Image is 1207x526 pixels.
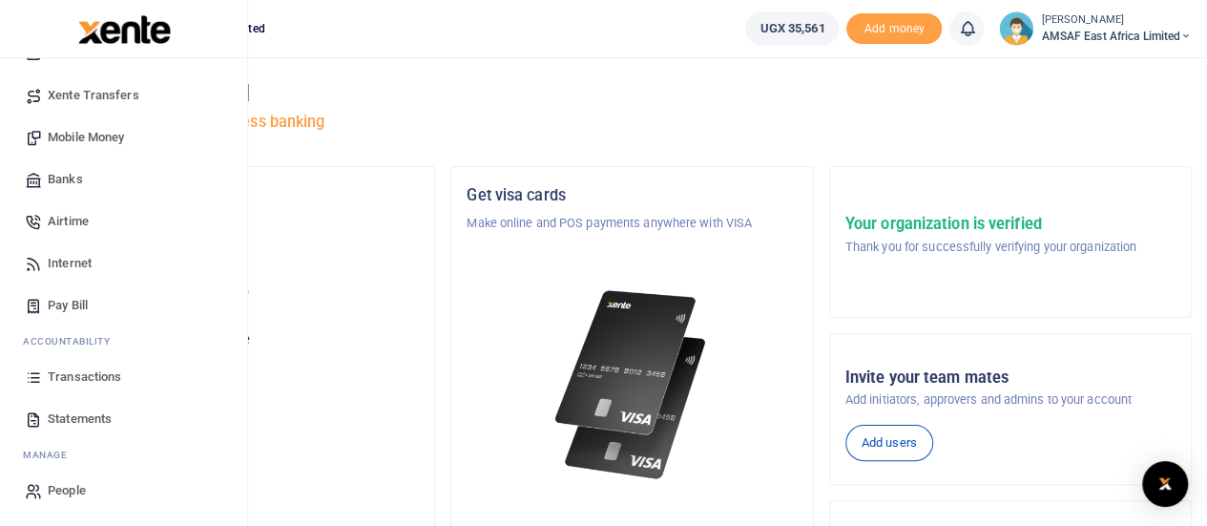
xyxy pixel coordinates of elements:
[15,284,232,326] a: Pay Bill
[999,11,1192,46] a: profile-user [PERSON_NAME] AMSAF East Africa Limited
[48,128,124,147] span: Mobile Money
[760,19,824,38] span: UGX 35,561
[1041,12,1192,29] small: [PERSON_NAME]
[846,13,942,45] span: Add money
[845,215,1136,234] h5: Your organization is verified
[467,214,797,233] p: Make online and POS payments anywhere with VISA
[745,11,839,46] a: UGX 35,561
[48,296,88,315] span: Pay Bill
[15,470,232,512] a: People
[32,448,68,462] span: anage
[15,200,232,242] a: Airtime
[89,354,419,373] h5: UGX 35,561
[89,186,419,205] h5: Organization
[15,74,232,116] a: Xente Transfers
[1142,461,1188,507] div: Open Intercom Messenger
[48,212,89,231] span: Airtime
[15,158,232,200] a: Banks
[845,238,1136,257] p: Thank you for successfully verifying your organization
[89,260,419,279] h5: Account
[78,15,171,44] img: logo-large
[37,334,110,348] span: countability
[467,186,797,205] h5: Get visa cards
[48,254,92,273] span: Internet
[48,86,139,105] span: Xente Transfers
[845,425,933,461] a: Add users
[15,242,232,284] a: Internet
[845,390,1176,410] p: Add initiators, approvers and admins to your account
[15,326,232,356] li: Ac
[48,170,83,189] span: Banks
[73,113,1192,132] h5: Welcome to better business banking
[89,330,419,349] p: Your current account balance
[845,368,1176,388] h5: Invite your team mates
[73,82,1192,103] h4: Hello [PERSON_NAME]
[15,440,232,470] li: M
[89,214,419,233] p: Asili Farms Masindi Limited
[89,288,419,307] p: AMSAF East Africa Limited
[48,410,112,429] span: Statements
[48,481,86,500] span: People
[15,398,232,440] a: Statements
[48,368,121,387] span: Transactions
[846,20,942,34] a: Add money
[738,11,846,46] li: Wallet ballance
[846,13,942,45] li: Toup your wallet
[999,11,1033,46] img: profile-user
[15,116,232,158] a: Mobile Money
[550,279,715,492] img: xente-_physical_cards.png
[76,21,171,35] a: logo-small logo-large logo-large
[15,356,232,398] a: Transactions
[1041,28,1192,45] span: AMSAF East Africa Limited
